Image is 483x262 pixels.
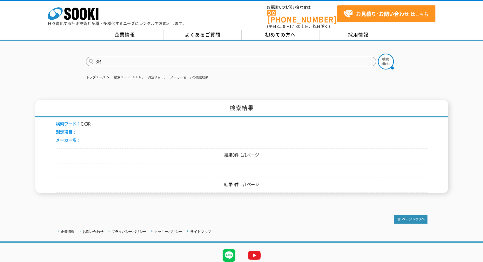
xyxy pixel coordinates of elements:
p: 日々進化する計測技術と多種・多様化するニーズにレンタルでお応えします。 [48,22,187,25]
a: 採用情報 [319,30,397,40]
p: 結果0件 1/1ページ [56,152,427,158]
span: (平日 ～ 土日、祝日除く) [267,23,330,29]
strong: お見積り･お問い合わせ [356,10,409,17]
span: 検索ワード： [56,121,81,127]
li: GX3R [56,121,91,127]
h1: 検索結果 [35,100,448,117]
span: 初めての方へ [265,31,296,38]
span: 測定項目： [56,129,77,135]
span: メーカー名： [56,137,81,143]
p: 結果0件 1/1ページ [56,181,427,188]
span: 17:30 [289,23,301,29]
a: サイトマップ [190,230,211,233]
a: よくあるご質問 [164,30,242,40]
input: 商品名、型式、NETIS番号を入力してください [86,57,376,66]
a: お見積り･お問い合わせはこちら [337,5,435,22]
a: [PHONE_NUMBER] [267,10,337,23]
img: トップページへ [394,215,427,224]
a: トップページ [86,75,105,79]
span: はこちら [343,9,428,19]
a: クッキーポリシー [154,230,182,233]
a: お問い合わせ [83,230,104,233]
span: 8:50 [277,23,285,29]
a: プライバシーポリシー [111,230,146,233]
li: 「検索ワード：GX3R」「測定項目：」「メーカー名：」の検索結果 [106,74,208,81]
a: 企業情報 [86,30,164,40]
a: 企業情報 [61,230,75,233]
span: お電話でのお問い合わせは [267,5,337,9]
a: 初めての方へ [242,30,319,40]
img: btn_search.png [378,54,394,69]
